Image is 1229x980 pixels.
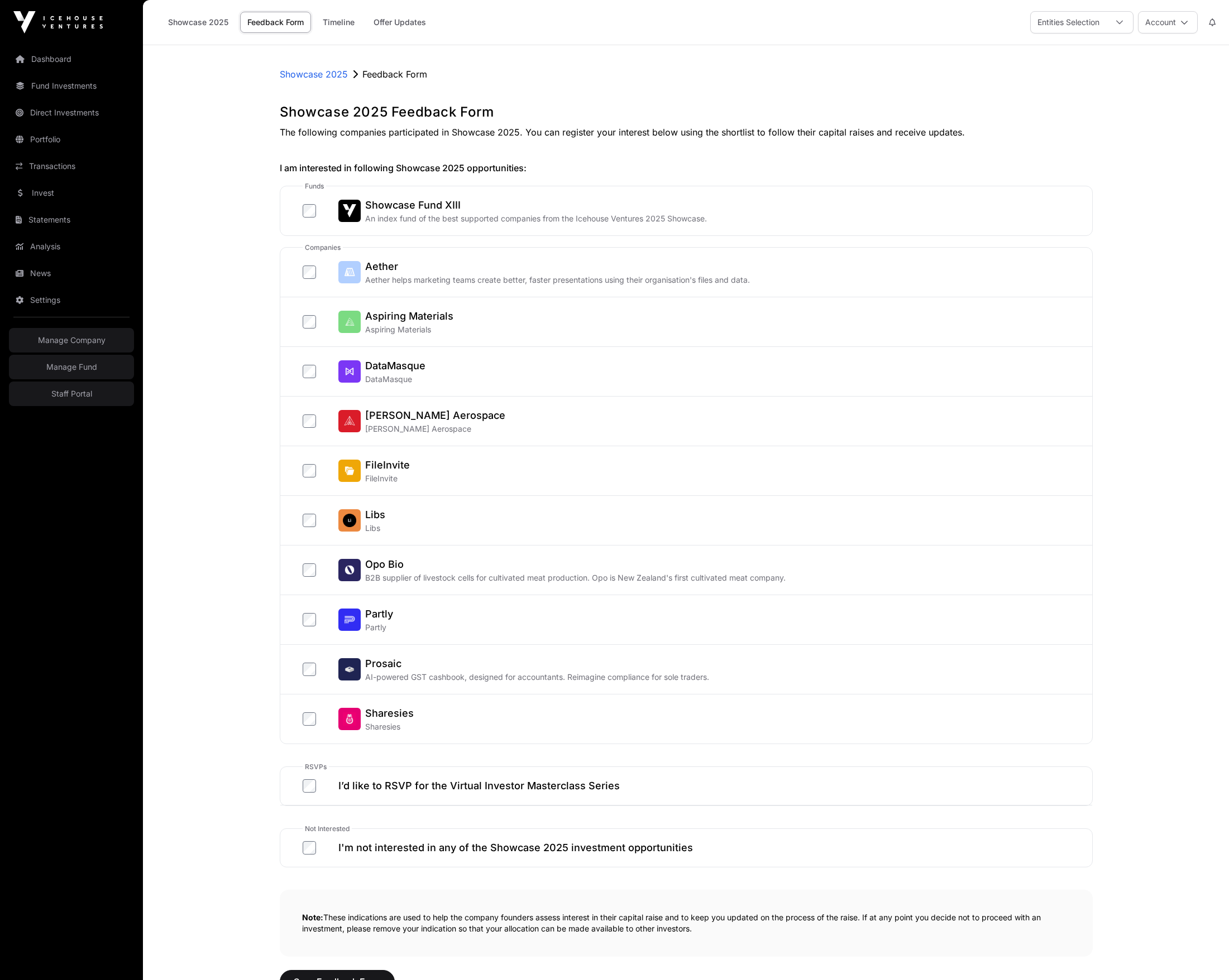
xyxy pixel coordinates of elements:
h2: Partly [365,606,393,622]
span: Not Interested [303,824,352,833]
a: Direct Investments [9,100,134,125]
a: Invest [9,181,134,205]
p: These indications are used to help the company founders assess interest in their capital raise an... [280,890,1093,957]
h2: I’d like to RSVP for the Virtual Investor Masterclass Series [338,778,620,794]
h2: Sharesies [365,706,414,721]
span: companies [303,243,343,252]
p: DataMasque [365,374,425,385]
a: Showcase 2025 [161,12,236,33]
a: Fund Investments [9,74,134,98]
h2: Aether [365,259,750,274]
a: Portfolio [9,127,134,152]
a: Statements [9,207,134,232]
iframe: Chat Widget [1173,926,1229,980]
a: News [9,261,134,286]
p: Libs [365,523,385,534]
a: Manage Company [9,328,134,353]
span: RSVPs [303,762,329,771]
img: Showcase Fund XIII [338,200,361,222]
p: The following companies participated in Showcase 2025. You can register your interest below using... [280,125,1093,139]
div: Entities Selection [1031,12,1106,33]
input: Dawn Aerospace[PERSON_NAME] Aerospace[PERSON_NAME] Aerospace [303,414,316,428]
a: Transactions [9,154,134,178]
span: funds [303,182,326,191]
h2: Opo Bio [365,557,786,572]
img: Aspiring Materials [338,311,361,333]
a: Staff Portal [9,382,134,406]
img: Icehouse Ventures Logo [13,11,103,33]
p: B2B supplier of livestock cells for cultivated meat production. Opo is New Zealand's first cultiv... [365,572,786,583]
input: I’d like to RSVP for the Virtual Investor Masterclass Series [303,779,316,793]
input: Showcase Fund XIIIShowcase Fund XIIIAn index fund of the best supported companies from the Icehou... [303,204,316,218]
input: LibsLibsLibs [303,514,316,527]
p: [PERSON_NAME] Aerospace [365,423,505,435]
p: Sharesies [365,721,414,732]
p: Aspiring Materials [365,324,453,335]
h2: I am interested in following Showcase 2025 opportunities: [280,161,1093,175]
h2: [PERSON_NAME] Aerospace [365,408,505,423]
input: AetherAetherAether helps marketing teams create better, faster presentations using their organisa... [303,265,316,279]
img: Opo Bio [338,559,361,581]
h2: Libs [365,507,385,523]
input: Aspiring MaterialsAspiring MaterialsAspiring Materials [303,315,316,329]
p: An index fund of the best supported companies from the Icehouse Ventures 2025 Showcase. [365,213,707,224]
a: Offer Updates [366,12,433,33]
a: Analysis [9,234,134,259]
img: Libs [338,509,361,532]
input: ProsaicProsaicAI-powered GST cashbook, designed for accountants. Reimagine compliance for sole tr... [303,663,316,676]
input: Opo BioOpo BioB2B supplier of livestock cells for cultivated meat production. Opo is New Zealand'... [303,563,316,577]
input: DataMasqueDataMasqueDataMasque [303,365,316,378]
h1: Showcase 2025 Feedback Form [280,103,1093,121]
img: Prosaic [338,658,361,680]
img: Dawn Aerospace [338,410,361,432]
img: Partly [338,609,361,631]
img: DataMasque [338,360,361,383]
button: Account [1138,11,1198,33]
img: Aether [338,261,361,283]
a: Showcase 2025 [280,67,348,81]
h2: Aspiring Materials [365,308,453,324]
p: Aether helps marketing teams create better, faster presentations using their organisation's files... [365,274,750,286]
p: Feedback Form [362,67,427,81]
p: Partly [365,622,393,633]
p: FileInvite [365,473,410,484]
input: FileInviteFileInviteFileInvite [303,464,316,477]
p: AI-powered GST cashbook, designed for accountants. Reimagine compliance for sole traders. [365,672,709,683]
img: Sharesies [338,708,361,730]
img: FileInvite [338,460,361,482]
a: Feedback Form [240,12,311,33]
input: PartlyPartlyPartly [303,613,316,626]
a: Timeline [315,12,362,33]
h2: I'm not interested in any of the Showcase 2025 investment opportunities [338,840,693,856]
h2: FileInvite [365,457,410,473]
a: Manage Fund [9,355,134,379]
a: Settings [9,288,134,312]
strong: Note: [302,913,323,922]
input: I'm not interested in any of the Showcase 2025 investment opportunities [303,841,316,855]
h2: Prosaic [365,656,709,672]
h2: DataMasque [365,358,425,374]
h2: Showcase Fund XIII [365,197,707,213]
input: SharesiesSharesiesSharesies [303,712,316,726]
a: Dashboard [9,47,134,71]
